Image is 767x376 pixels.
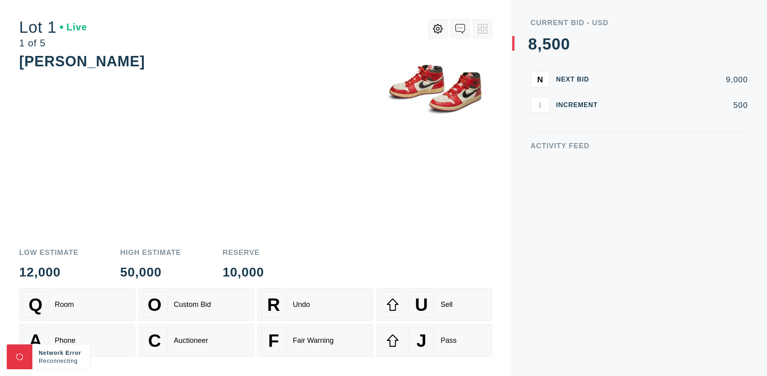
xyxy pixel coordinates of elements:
[556,102,604,108] div: Increment
[29,330,42,351] span: A
[416,330,426,351] span: J
[376,324,492,357] button: JPass
[552,36,561,52] div: 0
[19,288,135,321] button: QRoom
[528,36,537,52] div: 8
[138,288,254,321] button: OCustom Bid
[441,336,457,345] div: Pass
[531,72,550,88] button: N
[441,300,453,309] div: Sell
[148,294,162,315] span: O
[19,266,79,279] div: 12,000
[531,19,748,26] div: Current Bid - USD
[19,249,79,256] div: Low Estimate
[19,19,87,35] div: Lot 1
[138,324,254,357] button: CAuctioneer
[537,36,542,196] div: ,
[19,38,87,48] div: 1 of 5
[19,324,135,357] button: APhone
[55,336,76,345] div: Phone
[174,336,208,345] div: Auctioneer
[148,330,161,351] span: C
[531,97,550,113] button: I
[561,36,570,52] div: 0
[539,100,541,109] span: I
[60,22,87,32] div: Live
[55,300,74,309] div: Room
[257,324,373,357] button: FFair Warning
[257,288,373,321] button: RUndo
[120,266,181,279] div: 50,000
[293,336,334,345] div: Fair Warning
[415,294,428,315] span: U
[542,36,551,52] div: 5
[293,300,310,309] div: Undo
[376,288,492,321] button: USell
[531,142,748,149] div: Activity Feed
[120,249,181,256] div: High Estimate
[174,300,211,309] div: Custom Bid
[610,76,748,84] div: 9,000
[223,266,264,279] div: 10,000
[610,101,748,109] div: 500
[29,294,43,315] span: Q
[537,75,543,84] span: N
[39,357,83,365] div: Reconnecting
[556,76,604,83] div: Next Bid
[223,249,264,256] div: Reserve
[268,330,279,351] span: F
[39,349,83,357] div: Network Error
[19,53,145,70] div: [PERSON_NAME]
[267,294,280,315] span: R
